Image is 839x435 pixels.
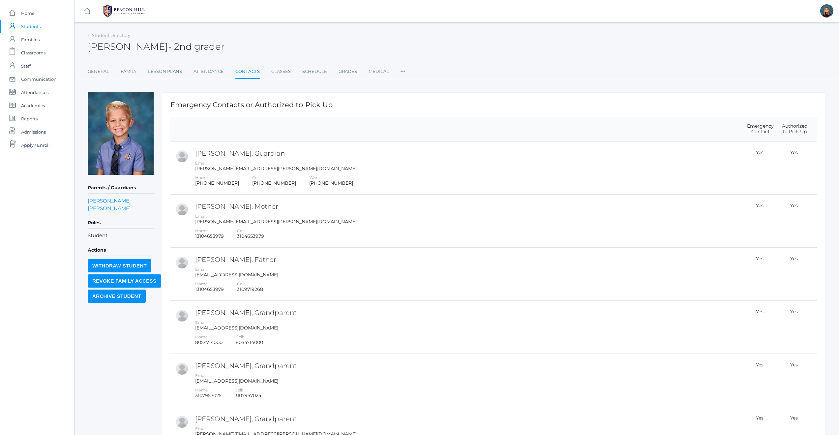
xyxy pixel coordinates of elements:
div: [PHONE_NUMBER] [309,180,353,186]
img: BHCALogos-05-308ed15e86a5a0abce9b8dd61676a3503ac9727e845dece92d48e8588c001991.png [99,3,149,19]
div: 3104653979 [237,233,264,239]
h1: Emergency Contacts or Authorized to Pick Up [170,101,817,109]
div: [EMAIL_ADDRESS][DOMAIN_NAME] [195,378,739,384]
span: Students [21,20,41,33]
label: Home: [195,334,209,339]
td: Yes [740,354,775,407]
label: Cell: [237,228,245,233]
a: Lesson Plans [148,65,182,78]
div: Tyler Zacharia [175,256,189,269]
label: Home: [195,388,209,392]
label: Email: [195,373,207,378]
label: Home: [195,281,209,286]
td: Yes [740,195,775,248]
td: Yes [775,301,809,354]
div: [PHONE_NUMBER] [195,180,239,186]
li: Student [88,232,154,239]
div: [EMAIL_ADDRESS][DOMAIN_NAME] [195,325,739,331]
a: Medical [369,65,389,78]
span: Reports [21,112,38,125]
div: [PERSON_NAME][EMAIL_ADDRESS][PERSON_NAME][DOMAIN_NAME] [195,219,739,225]
a: Family [121,65,136,78]
div: 8054714000 [236,340,263,345]
label: Work: [309,175,321,180]
a: [PERSON_NAME] [88,197,131,204]
span: Academics [21,99,45,112]
div: Michael Zacharia [175,415,189,428]
span: Admissions [21,125,46,139]
img: Esa Zacharia [88,92,154,175]
td: Yes [775,248,809,301]
h2: [PERSON_NAME], Mother [195,203,739,210]
td: Yes [740,301,775,354]
span: Communication [21,73,57,86]
h5: Parents / Guardians [88,182,154,194]
label: Cell: [252,175,260,180]
label: Cell: [237,281,245,286]
h2: [PERSON_NAME], Grandparent [195,309,739,316]
div: Janelle White [175,150,189,163]
span: - 2nd grader [168,41,225,52]
h2: [PERSON_NAME], Guardian [195,150,739,157]
input: Archive Student [88,290,146,303]
h5: Roles [88,217,154,229]
h2: [PERSON_NAME], Father [195,256,739,263]
span: Apply / Enroll [21,139,50,152]
a: Schedule [302,65,327,78]
span: Home [21,7,35,20]
div: [PHONE_NUMBER] [252,180,296,186]
td: Yes [740,248,775,301]
a: Classes [271,65,291,78]
td: Yes [775,195,809,248]
a: General [88,65,109,78]
label: Home: [195,228,209,233]
label: Email: [195,426,207,431]
h2: [PERSON_NAME], Grandparent [195,415,739,422]
div: Lindsay Leeds [820,4,833,17]
label: Home: [195,175,209,180]
div: 3109719268 [237,287,263,292]
span: Classrooms [21,46,45,59]
div: 13104653979 [195,233,224,239]
label: Email: [195,267,207,272]
a: [PERSON_NAME] [88,204,131,212]
th: Emergency Contact [740,117,775,141]
label: Cell: [235,388,243,392]
div: 3107957025 [195,393,222,398]
h2: [PERSON_NAME], Grandparent [195,362,739,369]
div: 3107957025 [235,393,261,398]
span: Staff [21,59,31,73]
div: [EMAIL_ADDRESS][DOMAIN_NAME] [195,272,739,278]
a: Student Directory [92,33,130,38]
td: Yes [740,141,775,195]
div: 8054714000 [195,340,223,345]
span: Attendances [21,86,48,99]
div: 13104653979 [195,287,224,292]
label: Email: [195,320,207,325]
a: Attendance [194,65,224,78]
a: Grades [339,65,357,78]
input: Revoke Family Access [88,274,161,288]
td: Yes [775,354,809,407]
div: Kit Hansen [175,309,189,322]
h5: Actions [88,245,154,256]
td: Yes [775,141,809,195]
h2: [PERSON_NAME] [88,42,225,52]
label: Email: [195,214,207,219]
th: Authorized to Pick Up [775,117,809,141]
div: [PERSON_NAME][EMAIL_ADDRESS][PERSON_NAME][DOMAIN_NAME] [195,166,739,171]
label: Email: [195,161,207,166]
div: Debi Zacharia [175,362,189,375]
span: Families [21,33,40,46]
a: Contacts [235,65,260,79]
div: Kate Zacharia [175,203,189,216]
label: Cell: [236,334,244,339]
input: Withdraw Student [88,259,151,272]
